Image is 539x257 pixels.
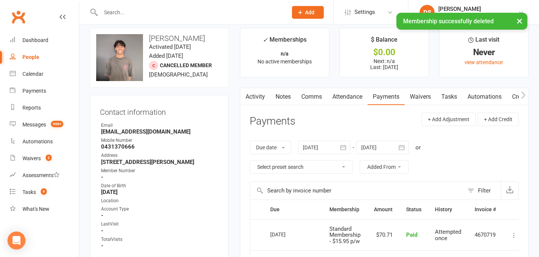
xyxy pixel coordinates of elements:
[368,88,405,105] a: Payments
[435,228,461,242] span: Attempted once
[101,122,219,129] div: Email
[420,5,435,20] div: DS
[270,228,305,240] div: [DATE]
[149,44,191,50] time: Activated [DATE]
[240,88,270,105] a: Activity
[101,236,219,243] div: TotalVisits
[347,48,422,56] div: $0.00
[101,197,219,204] div: Location
[96,34,143,81] img: image1738628339.png
[421,113,476,126] button: + Add Adjustment
[10,32,79,49] a: Dashboard
[22,206,49,212] div: What's New
[281,51,289,57] strong: n/a
[468,35,499,48] div: Last visit
[101,182,219,189] div: Date of Birth
[263,35,307,49] div: Memberships
[296,88,327,105] a: Comms
[22,172,60,178] div: Assessments
[438,12,518,19] div: Fit Express - [GEOGRAPHIC_DATA]
[22,88,46,94] div: Payments
[329,225,360,245] span: Standard Membership - $15.95 p/w
[258,59,312,65] span: No active memberships
[9,8,28,26] a: Clubworx
[10,167,79,184] a: Assessments
[101,206,219,213] div: Account Type
[100,105,219,116] h3: Contact information
[10,66,79,83] a: Calendar
[468,200,503,219] th: Invoice #
[250,182,464,200] input: Search by invoice number
[101,227,219,234] strong: -
[98,7,282,18] input: Search...
[101,143,219,150] strong: 0431370666
[101,212,219,219] strong: -
[101,128,219,135] strong: [EMAIL_ADDRESS][DOMAIN_NAME]
[436,88,462,105] a: Tasks
[464,182,501,200] button: Filter
[7,231,25,249] div: Open Intercom Messenger
[41,188,47,195] span: 9
[327,88,368,105] a: Attendance
[101,174,219,180] strong: -
[10,116,79,133] a: Messages 999+
[399,200,428,219] th: Status
[10,99,79,116] a: Reports
[292,6,324,19] button: Add
[465,59,503,65] a: view attendance
[263,36,268,44] i: ✓
[10,83,79,99] a: Payments
[396,13,527,30] div: Membership successfully deleted
[101,137,219,144] div: Mobile Number
[428,200,468,219] th: History
[22,54,39,60] div: People
[10,184,79,201] a: Tasks 9
[305,9,314,15] span: Add
[10,150,79,167] a: Waivers 2
[478,113,519,126] button: + Add Credit
[250,141,291,154] button: Due date
[22,155,41,161] div: Waivers
[264,200,323,219] th: Due
[101,189,219,195] strong: [DATE]
[22,37,48,43] div: Dashboard
[468,219,503,251] td: 4670719
[22,189,36,195] div: Tasks
[10,49,79,66] a: People
[367,200,399,219] th: Amount
[405,88,436,105] a: Waivers
[270,88,296,105] a: Notes
[415,143,421,152] div: or
[10,133,79,150] a: Automations
[438,6,518,12] div: [PERSON_NAME]
[96,34,222,42] h3: [PERSON_NAME]
[101,221,219,228] div: LastVisit
[478,186,491,195] div: Filter
[10,201,79,218] a: What's New
[513,13,526,29] button: ×
[22,138,53,144] div: Automations
[406,231,417,238] span: Paid
[22,105,41,111] div: Reports
[149,71,208,78] span: [DEMOGRAPHIC_DATA]
[160,62,212,68] span: Cancelled member
[323,200,367,219] th: Membership
[347,58,422,70] p: Next: n/a Last: [DATE]
[22,122,46,128] div: Messages
[101,159,219,165] strong: [STREET_ADDRESS][PERSON_NAME]
[51,121,63,127] span: 999+
[360,160,409,174] button: Added From
[367,219,399,251] td: $70.71
[46,155,52,161] span: 2
[101,167,219,174] div: Member Number
[354,4,375,21] span: Settings
[446,48,521,56] div: Never
[462,88,507,105] a: Automations
[371,35,398,48] div: $ Balance
[101,242,219,249] strong: -
[101,152,219,159] div: Address
[22,71,43,77] div: Calendar
[250,116,295,127] h3: Payments
[149,53,183,59] time: Added [DATE]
